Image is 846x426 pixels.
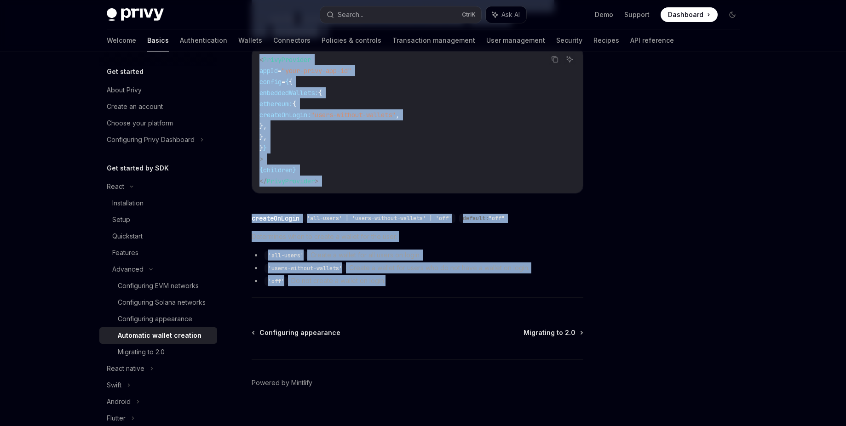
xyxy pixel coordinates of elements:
[595,10,613,19] a: Demo
[725,7,740,22] button: Toggle dark mode
[259,177,267,185] span: </
[524,328,576,337] span: Migrating to 2.0
[99,82,217,98] a: About Privy
[501,10,520,19] span: Ask AI
[99,228,217,244] a: Quickstart
[107,134,195,145] div: Configuring Privy Dashboard
[180,29,227,51] a: Authentication
[107,396,131,407] div: Android
[252,250,583,261] li: : Create a wallet for all users on login.
[107,163,169,174] h5: Get started by SDK
[289,78,293,86] span: {
[263,144,267,152] span: }
[307,215,452,222] span: 'all-users' | 'users-without-wallets' | 'off'
[259,144,263,152] span: }
[107,8,164,21] img: dark logo
[338,9,363,20] div: Search...
[624,10,650,19] a: Support
[486,29,545,51] a: User management
[118,330,201,341] div: Automatic wallet creation
[259,166,263,174] span: {
[463,215,489,222] span: default:
[107,413,126,424] div: Flutter
[147,29,169,51] a: Basics
[118,313,192,324] div: Configuring appearance
[318,89,322,97] span: {
[315,177,318,185] span: >
[252,214,299,223] div: createOnLogin
[112,214,130,225] div: Setup
[265,251,307,260] code: 'all-users'
[252,262,583,273] li: : Create a wallet for users who do not have a wallet on login.
[293,166,296,174] span: }
[259,133,267,141] span: },
[99,327,217,344] a: Automatic wallet creation
[112,247,138,258] div: Features
[282,78,285,86] span: =
[118,297,206,308] div: Configuring Solana networks
[556,29,582,51] a: Security
[107,101,163,112] div: Create an account
[273,29,311,51] a: Connectors
[99,278,217,294] a: Configuring EVM networks
[99,294,217,311] a: Configuring Solana networks
[311,111,396,119] span: "users-without-wallets"
[107,85,142,96] div: About Privy
[282,67,351,75] span: "your-privy-app-id"
[320,6,481,23] button: Search...CtrlK
[259,328,340,337] span: Configuring appearance
[524,328,582,337] a: Migrating to 2.0
[259,100,293,108] span: ethereum:
[259,67,278,75] span: appId
[630,29,674,51] a: API reference
[112,264,144,275] div: Advanced
[107,118,173,129] div: Choose your platform
[238,29,262,51] a: Wallets
[267,177,315,185] span: PrivyProvider
[253,328,340,337] a: Configuring appearance
[259,89,318,97] span: embeddedWallets:
[107,380,121,391] div: Swift
[263,56,311,64] span: PrivyProvider
[99,98,217,115] a: Create an account
[259,56,263,64] span: <
[392,29,475,51] a: Transaction management
[259,78,282,86] span: config
[99,344,217,360] a: Migrating to 2.0
[107,66,144,77] h5: Get started
[107,29,136,51] a: Welcome
[293,100,296,108] span: {
[259,122,267,130] span: },
[99,115,217,131] a: Choose your platform
[668,10,703,19] span: Dashboard
[486,6,526,23] button: Ask AI
[99,211,217,228] a: Setup
[285,78,289,86] span: {
[112,231,143,242] div: Quickstart
[263,166,293,174] span: children
[489,215,505,222] span: "off"
[107,363,144,374] div: React native
[252,378,312,387] a: Powered by Mintlify
[99,195,217,211] a: Installation
[396,111,399,119] span: ,
[252,275,583,286] li: : Do not create a wallet on login.
[118,346,165,358] div: Migrating to 2.0
[99,311,217,327] a: Configuring appearance
[549,53,561,65] button: Copy the contents from the code block
[259,111,311,119] span: createOnLogin:
[593,29,619,51] a: Recipes
[462,11,476,18] span: Ctrl K
[278,67,282,75] span: =
[265,277,288,286] code: 'off'
[661,7,718,22] a: Dashboard
[564,53,576,65] button: Ask AI
[99,244,217,261] a: Features
[252,231,583,242] span: Determines when to create a wallet for the user.
[107,181,124,192] div: React
[265,264,346,273] code: 'users-without-wallets'
[259,155,263,163] span: >
[112,198,144,209] div: Installation
[118,280,199,291] div: Configuring EVM networks
[322,29,381,51] a: Policies & controls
